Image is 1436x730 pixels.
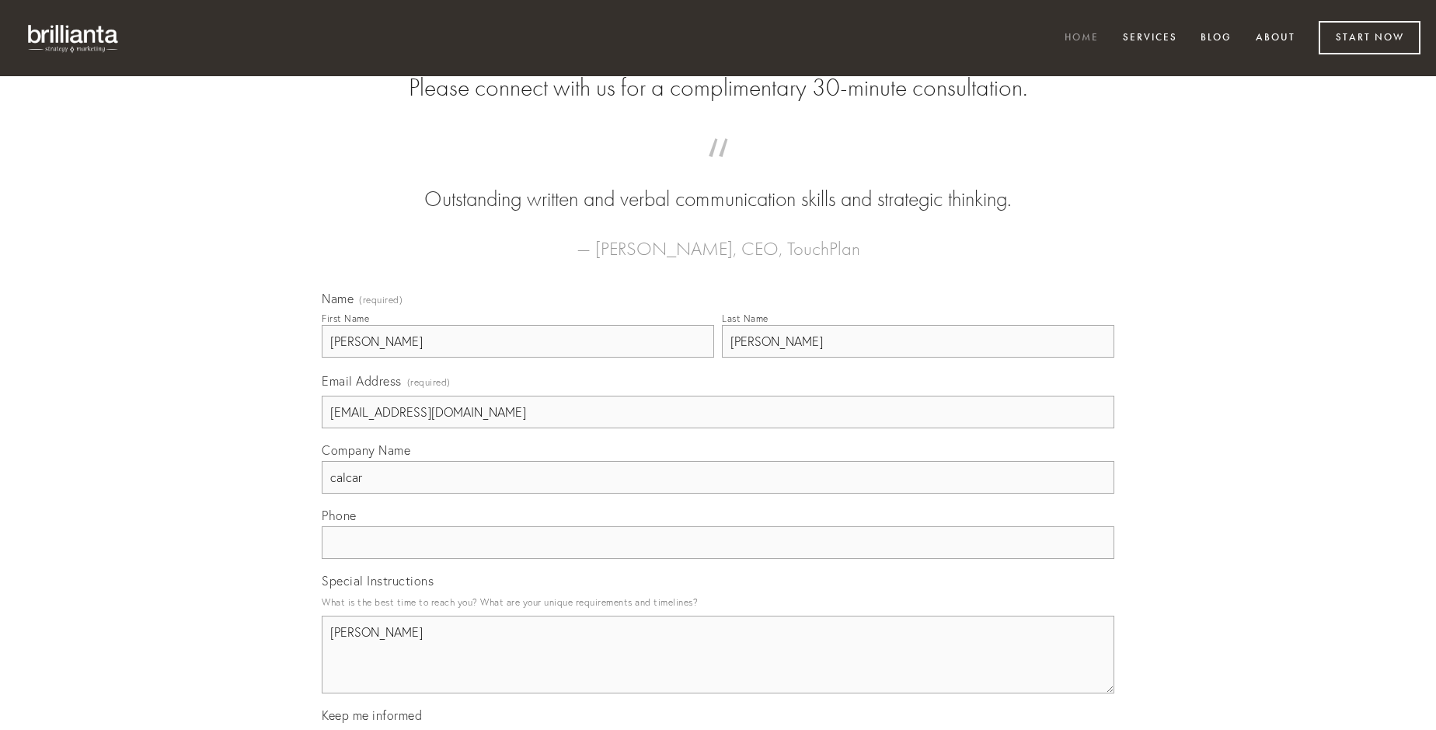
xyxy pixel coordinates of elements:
[347,154,1089,215] blockquote: Outstanding written and verbal communication skills and strategic thinking.
[322,616,1114,693] textarea: [PERSON_NAME]
[322,508,357,523] span: Phone
[322,373,402,389] span: Email Address
[407,372,451,393] span: (required)
[722,313,769,324] div: Last Name
[1054,26,1109,51] a: Home
[1190,26,1242,51] a: Blog
[16,16,132,61] img: brillianta - research, strategy, marketing
[359,295,403,305] span: (required)
[322,73,1114,103] h2: Please connect with us for a complimentary 30-minute consultation.
[347,154,1089,184] span: “
[322,707,422,723] span: Keep me informed
[322,442,410,458] span: Company Name
[347,215,1089,264] figcaption: — [PERSON_NAME], CEO, TouchPlan
[322,291,354,306] span: Name
[322,313,369,324] div: First Name
[322,573,434,589] span: Special Instructions
[1113,26,1187,51] a: Services
[1246,26,1305,51] a: About
[322,592,1114,613] p: What is the best time to reach you? What are your unique requirements and timelines?
[1319,21,1420,54] a: Start Now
